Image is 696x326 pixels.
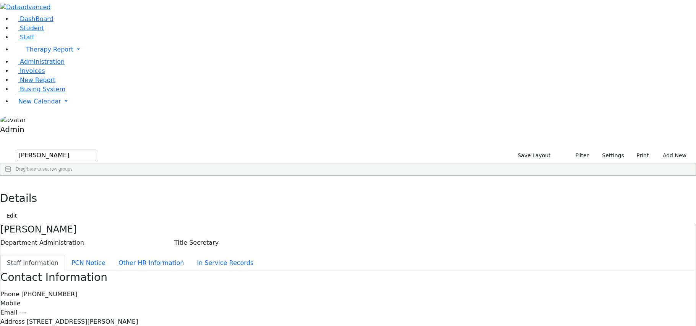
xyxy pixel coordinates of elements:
[0,290,19,299] label: Phone
[0,308,17,317] label: Email
[20,86,65,93] span: Busing System
[0,271,696,284] h3: Contact Information
[592,150,627,161] button: Settings
[0,224,696,235] h4: [PERSON_NAME]
[0,238,37,247] label: Department
[65,255,112,271] button: PCN Notice
[20,58,65,65] span: Administration
[12,86,65,93] a: Busing System
[514,150,554,161] button: Save Layout
[39,239,84,246] span: Administration
[12,15,54,23] a: DashBoard
[20,34,34,41] span: Staff
[655,150,690,161] button: Add New
[190,255,260,271] button: In Service Records
[189,239,219,246] span: Secretary
[18,98,61,105] span: New Calendar
[17,150,96,161] input: Search
[20,15,54,23] span: DashBoard
[27,318,138,325] span: [STREET_ADDRESS][PERSON_NAME]
[12,67,45,74] a: Invoices
[0,299,20,308] label: Mobile
[174,238,187,247] label: Title
[12,42,696,57] a: Therapy Report
[20,67,45,74] span: Invoices
[12,24,44,32] a: Student
[26,46,73,53] span: Therapy Report
[12,34,34,41] a: Staff
[12,58,65,65] a: Administration
[20,76,55,84] span: New Report
[12,76,55,84] a: New Report
[628,150,652,161] button: Print
[16,166,73,172] span: Drag here to set row groups
[112,255,190,271] button: Other HR Information
[0,255,65,271] button: Staff Information
[21,290,78,298] span: [PHONE_NUMBER]
[19,309,26,316] span: ---
[12,94,696,109] a: New Calendar
[566,150,592,161] button: Filter
[3,210,20,222] button: Edit
[20,24,44,32] span: Student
